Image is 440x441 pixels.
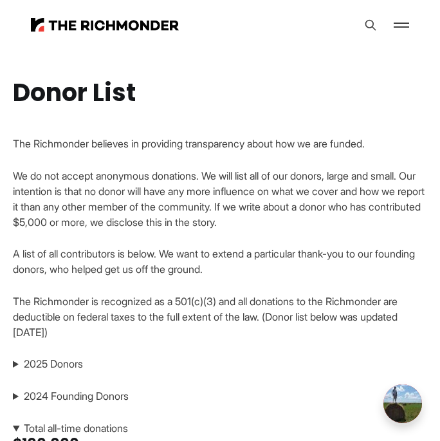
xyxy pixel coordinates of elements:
img: The Richmonder [31,18,179,31]
summary: 2025 Donors [13,356,427,371]
summary: 2024 Founding Donors [13,388,427,404]
button: Search this site [361,15,380,35]
iframe: portal-trigger [372,378,440,441]
h1: Donor List [13,80,136,105]
p: The Richmonder is recognized as a 501(c)(3) and all donations to the Richmonder are deductible on... [13,294,427,340]
p: The Richmonder believes in providing transparency about how we are funded. [13,136,427,151]
summary: Total all-time donations [13,420,427,436]
p: A list of all contributors is below. We want to extend a particular thank-you to our founding don... [13,246,427,277]
p: We do not accept anonymous donations. We will list all of our donors, large and small. Our intent... [13,168,427,230]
